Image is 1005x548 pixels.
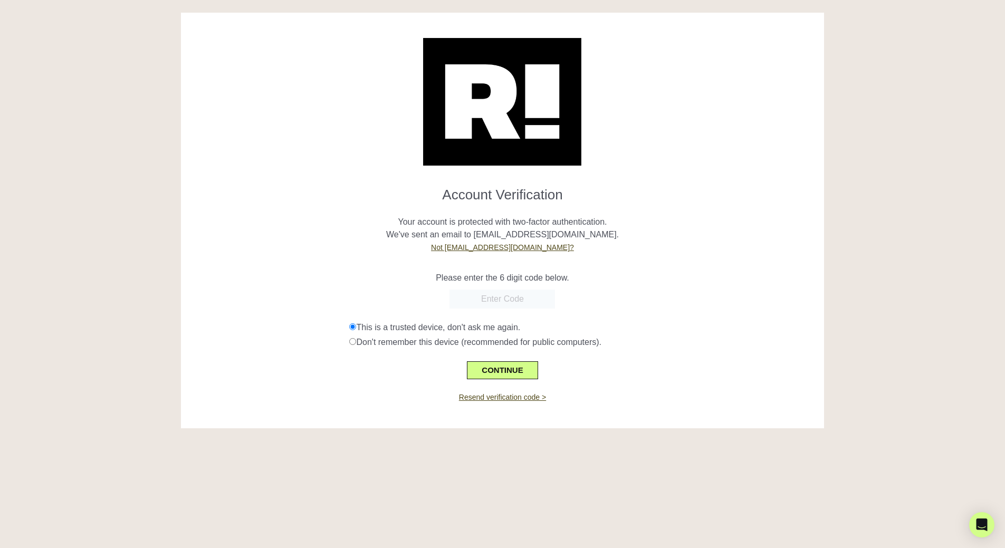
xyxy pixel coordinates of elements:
h1: Account Verification [189,178,817,203]
img: Retention.com [423,38,581,166]
button: CONTINUE [467,361,538,379]
input: Enter Code [449,290,555,309]
div: Open Intercom Messenger [969,512,994,537]
a: Not [EMAIL_ADDRESS][DOMAIN_NAME]? [431,243,574,252]
div: This is a trusted device, don't ask me again. [349,321,816,334]
p: Your account is protected with two-factor authentication. We've sent an email to [EMAIL_ADDRESS][... [189,203,817,254]
p: Please enter the 6 digit code below. [189,272,817,284]
div: Don't remember this device (recommended for public computers). [349,336,816,349]
a: Resend verification code > [459,393,546,401]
